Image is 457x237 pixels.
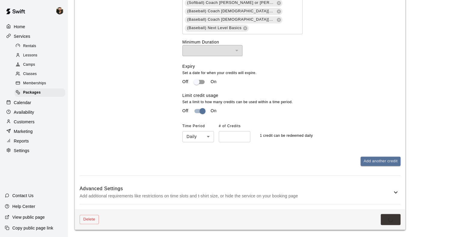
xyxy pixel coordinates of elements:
a: Home [5,22,63,31]
span: Time Period [182,121,210,131]
p: Calendar [14,100,31,106]
a: Calendar [5,98,63,107]
div: Daily [182,131,214,142]
p: Availability [14,109,34,115]
span: Rentals [23,43,36,49]
div: Classes [14,70,65,78]
a: Availability [5,108,63,117]
label: Limit credit usage [182,93,218,98]
img: Jacob Fisher [56,7,63,14]
a: Classes [14,70,68,79]
p: 1 credit can be redeemed daily [260,133,313,139]
p: Copy public page link [12,225,53,231]
div: (Baseball) Coach [DEMOGRAPHIC_DATA][PERSON_NAME] Lesson: 60 min [185,16,282,23]
a: Rentals [14,41,68,51]
div: Lessons [14,51,65,60]
div: Rentals [14,42,65,50]
a: Reports [5,136,63,145]
span: Memberships [23,80,46,86]
p: Home [14,24,25,30]
p: View public page [12,214,45,220]
div: Packages [14,88,65,97]
p: Reports [14,138,29,144]
h6: Advanced Settings [80,185,392,193]
a: Packages [14,88,68,97]
span: Classes [23,71,37,77]
p: Marketing [14,128,33,134]
span: (Baseball) Coach [DEMOGRAPHIC_DATA][PERSON_NAME]: 60 min [185,8,278,14]
p: Add additional requirements like restrictions on time slots and t-shirt size, or hide the service... [80,192,392,200]
label: Expiry [182,64,195,69]
p: On [211,108,217,114]
a: Services [5,32,63,41]
span: Packages [23,90,41,96]
div: Memberships [14,79,65,88]
p: Off [182,108,188,114]
button: Delete [80,215,99,224]
p: Set a limit to how many credits can be used within a time period. [182,99,401,105]
span: (Baseball) Coach [DEMOGRAPHIC_DATA][PERSON_NAME] Lesson: 60 min [185,16,278,22]
div: Camps [14,61,65,69]
button: Add another credit [361,157,401,166]
a: Memberships [14,79,68,88]
span: (Baseball) Next Level Basics [185,25,244,31]
p: Off [182,79,188,85]
span: Camps [23,62,35,68]
a: Settings [5,146,63,155]
p: Help Center [12,203,35,209]
label: Minimum Duration [182,39,401,45]
div: Advanced SettingsAdd additional requirements like restrictions on time slots and t-shirt size, or... [80,181,401,204]
div: (Baseball) Coach [DEMOGRAPHIC_DATA][PERSON_NAME]: 60 min [185,8,282,15]
span: # of Credits [219,121,250,131]
a: Lessons [14,51,68,60]
span: Lessons [23,52,38,58]
a: Camps [14,60,68,70]
div: Jacob Fisher [55,5,68,17]
div: (Baseball) Next Level Basics [185,25,249,32]
a: Customers [5,117,63,126]
p: Set a date for when your credits will expire. [182,70,396,76]
p: Customers [14,119,35,125]
p: Contact Us [12,193,34,199]
p: Settings [14,148,29,154]
p: Services [14,33,30,39]
a: Marketing [5,127,63,136]
p: On [211,79,217,85]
